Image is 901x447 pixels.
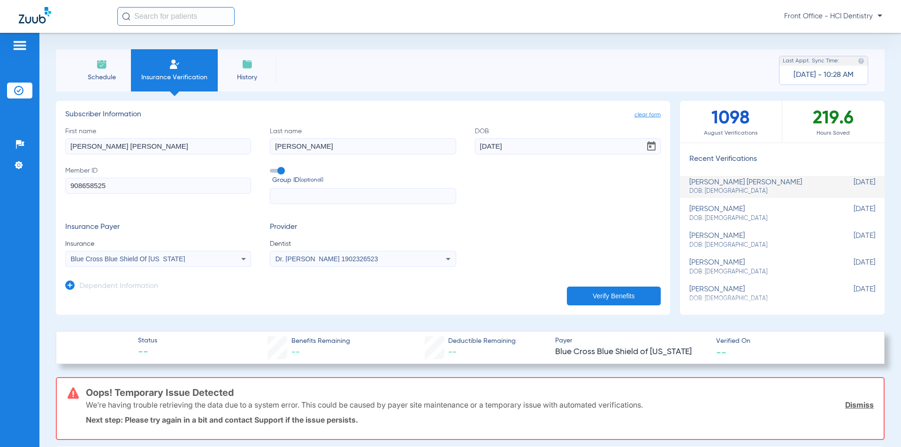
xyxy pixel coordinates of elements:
[86,388,874,397] h3: Oops! Temporary Issue Detected
[689,285,828,303] div: [PERSON_NAME]
[86,400,643,409] p: We’re having trouble retrieving the data due to a system error. This could be caused by payer sit...
[448,348,457,356] span: --
[680,155,885,164] h3: Recent Verifications
[680,101,782,143] div: 1098
[169,59,180,70] img: Manual Insurance Verification
[689,205,828,222] div: [PERSON_NAME]
[555,336,708,346] span: Payer
[225,73,269,82] span: History
[291,348,300,356] span: --
[689,187,828,196] span: DOB: [DEMOGRAPHIC_DATA]
[858,58,864,64] img: last sync help info
[716,347,726,357] span: --
[680,129,782,138] span: August Verifications
[96,59,107,70] img: Schedule
[68,387,79,399] img: error-icon
[794,70,854,80] span: [DATE] - 10:28 AM
[828,205,875,222] span: [DATE]
[689,232,828,249] div: [PERSON_NAME]
[716,336,869,346] span: Verified On
[642,137,661,156] button: Open calendar
[828,285,875,303] span: [DATE]
[291,336,350,346] span: Benefits Remaining
[555,346,708,358] span: Blue Cross Blue Shield of [US_STATE]
[689,178,828,196] div: [PERSON_NAME] [PERSON_NAME]
[242,59,253,70] img: History
[65,138,251,154] input: First name
[65,178,251,194] input: Member ID
[783,56,839,66] span: Last Appt. Sync Time:
[689,214,828,223] span: DOB: [DEMOGRAPHIC_DATA]
[270,138,456,154] input: Last name
[122,12,130,21] img: Search Icon
[65,127,251,154] label: First name
[634,110,661,120] span: clear form
[854,402,901,447] iframe: Chat Widget
[784,12,882,21] span: Front Office - HCI Dentistry
[275,255,378,263] span: Dr. [PERSON_NAME] 1902326523
[689,295,828,303] span: DOB: [DEMOGRAPHIC_DATA]
[828,232,875,249] span: [DATE]
[19,7,51,23] img: Zuub Logo
[12,40,27,51] img: hamburger-icon
[448,336,516,346] span: Deductible Remaining
[270,223,456,232] h3: Provider
[567,287,661,305] button: Verify Benefits
[270,239,456,249] span: Dentist
[689,258,828,276] div: [PERSON_NAME]
[475,138,661,154] input: DOBOpen calendar
[138,336,157,346] span: Status
[65,239,251,249] span: Insurance
[65,223,251,232] h3: Insurance Payer
[79,73,124,82] span: Schedule
[845,400,874,409] a: Dismiss
[828,258,875,276] span: [DATE]
[71,255,185,263] span: Blue Cross Blue Shield Of [US_STATE]
[272,175,456,185] span: Group ID
[782,129,885,138] span: Hours Saved
[138,346,157,359] span: --
[138,73,211,82] span: Insurance Verification
[299,175,323,185] small: (optional)
[782,101,885,143] div: 219.6
[689,241,828,250] span: DOB: [DEMOGRAPHIC_DATA]
[475,127,661,154] label: DOB
[270,127,456,154] label: Last name
[79,282,158,291] h3: Dependent Information
[65,166,251,205] label: Member ID
[65,110,661,120] h3: Subscriber Information
[86,415,874,424] p: Next step: Please try again in a bit and contact Support if the issue persists.
[689,268,828,276] span: DOB: [DEMOGRAPHIC_DATA]
[828,178,875,196] span: [DATE]
[117,7,235,26] input: Search for patients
